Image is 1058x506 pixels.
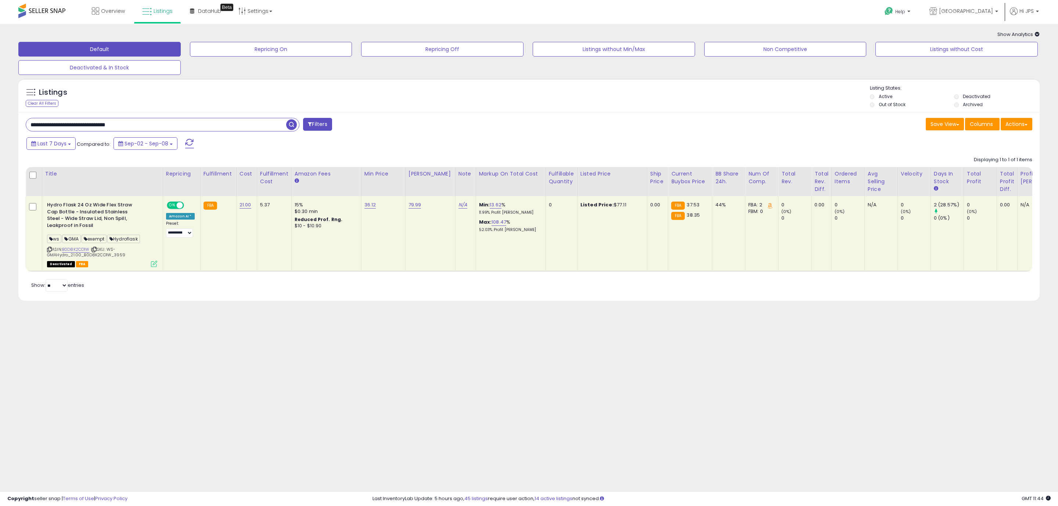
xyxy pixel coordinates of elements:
[476,167,546,196] th: The percentage added to the cost of goods (COGS) that forms the calculator for Min & Max prices.
[781,209,792,214] small: (0%)
[901,170,928,178] div: Velocity
[101,7,125,15] span: Overview
[479,219,540,232] div: %
[879,101,906,108] label: Out of Stock
[166,213,195,220] div: Amazon AI *
[62,246,90,253] a: B0D8K2CD1W
[967,215,997,221] div: 0
[77,141,111,148] span: Compared to:
[934,202,964,208] div: 2 (28.57%)
[650,170,665,185] div: Ship Price
[364,201,376,209] a: 36.12
[868,170,895,193] div: Avg Selling Price
[580,170,644,178] div: Listed Price
[884,7,893,16] i: Get Help
[107,235,140,243] span: Hydroflask
[1000,170,1014,193] div: Total Profit Diff.
[580,202,641,208] div: $77.11
[183,202,195,209] span: OFF
[939,7,993,15] span: [GEOGRAPHIC_DATA]
[166,170,197,178] div: Repricing
[295,208,356,215] div: $0.30 min
[458,201,467,209] a: N/A
[671,202,685,210] small: FBA
[934,170,961,185] div: Days In Stock
[549,202,572,208] div: 0
[835,170,861,185] div: Ordered Items
[364,170,402,178] div: Min Price
[47,202,136,231] b: Hydro Flask 24 Oz Wide Flex Straw Cap Bottle - Insulated Stainless Steel - Wide Straw Lid, Non Sp...
[303,118,332,131] button: Filters
[168,202,177,209] span: ON
[963,93,990,100] label: Deactivated
[47,235,61,243] span: ws
[76,261,89,267] span: FBA
[18,42,181,57] button: Default
[781,202,811,208] div: 0
[671,212,685,220] small: FBA
[781,170,808,185] div: Total Rev.
[934,185,938,192] small: Days In Stock.
[967,202,997,208] div: 0
[295,170,358,178] div: Amazon Fees
[409,201,421,209] a: 79.99
[868,202,892,208] div: N/A
[963,101,983,108] label: Archived
[490,201,501,209] a: 13.62
[190,42,352,57] button: Repricing On
[934,215,964,221] div: 0 (0%)
[687,212,700,218] span: 38.35
[479,201,490,208] b: Min:
[687,201,699,208] span: 37.53
[549,170,574,185] div: Fulfillable Quantity
[715,170,742,185] div: BB Share 24h.
[781,215,811,221] div: 0
[926,118,964,130] button: Save View
[1000,202,1012,208] div: 0.00
[479,227,540,232] p: 52.03% Profit [PERSON_NAME]
[295,216,343,223] b: Reduced Prof. Rng.
[479,202,540,215] div: %
[458,170,473,178] div: Note
[997,31,1040,38] span: Show Analytics
[26,137,76,150] button: Last 7 Days
[974,156,1032,163] div: Displaying 1 to 1 of 1 items
[295,223,356,229] div: $10 - $10.90
[62,235,81,243] span: GMA
[260,170,288,185] div: Fulfillment Cost
[45,170,160,178] div: Title
[295,178,299,184] small: Amazon Fees.
[47,202,157,266] div: ASIN:
[533,42,695,57] button: Listings without Min/Max
[835,215,864,221] div: 0
[114,137,177,150] button: Sep-02 - Sep-08
[835,202,864,208] div: 0
[965,118,1000,130] button: Columns
[671,170,709,185] div: Current Buybox Price
[240,170,254,178] div: Cost
[125,140,168,147] span: Sep-02 - Sep-08
[39,87,67,98] h5: Listings
[260,202,286,208] div: 5.37
[875,42,1038,57] button: Listings without Cost
[748,208,773,215] div: FBM: 0
[82,235,107,243] span: exempt
[295,202,356,208] div: 15%
[47,261,75,267] span: All listings that are unavailable for purchase on Amazon for any reason other than out-of-stock
[198,7,221,15] span: DataHub
[361,42,523,57] button: Repricing Off
[220,4,233,11] div: Tooltip anchor
[204,202,217,210] small: FBA
[715,202,739,208] div: 44%
[18,60,181,75] button: Deactivated & In Stock
[154,7,173,15] span: Listings
[814,202,826,208] div: 0.00
[901,215,931,221] div: 0
[1010,7,1039,24] a: Hi JPS
[748,170,775,185] div: Num of Comp.
[166,221,195,237] div: Preset:
[901,209,911,214] small: (0%)
[879,93,892,100] label: Active
[967,170,994,185] div: Total Profit
[37,140,66,147] span: Last 7 Days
